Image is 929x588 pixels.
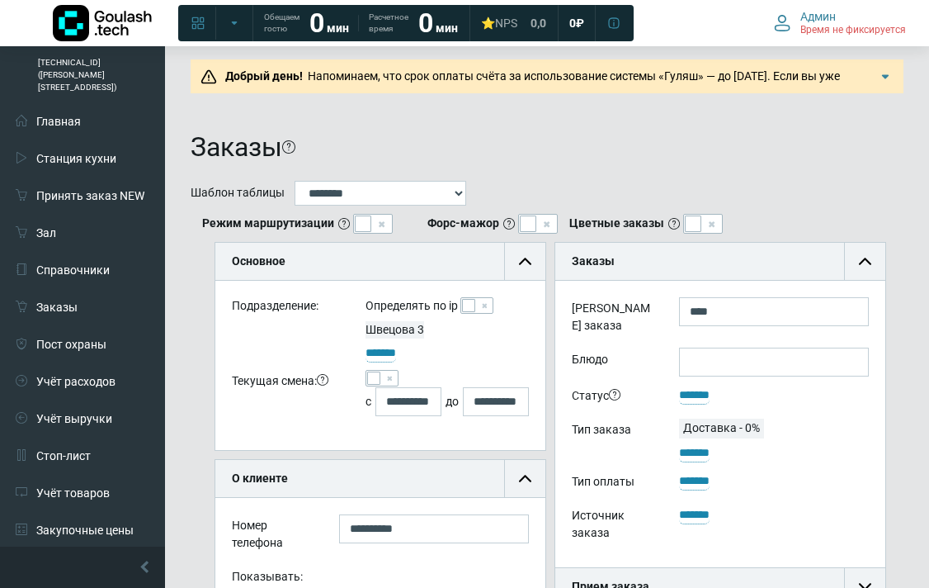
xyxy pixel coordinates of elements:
[220,69,875,117] span: Напоминаем, что срок оплаты счёта за использование системы «Гуляш» — до [DATE]. Если вы уже произ...
[495,17,517,30] span: NPS
[559,505,667,548] div: Источник заказа
[559,297,667,340] label: [PERSON_NAME] заказа
[800,24,906,37] span: Время не фиксируется
[191,184,285,202] label: Шаблон таблицы
[219,370,353,416] div: Текущая смена:
[519,472,531,485] img: collapse
[800,9,836,24] span: Админ
[503,218,515,230] i: <b>Важно: При включении применяется на все подразделения компании!</b> <br/> Если режим "Форс-маж...
[679,421,764,434] span: Доставка - 0%
[668,218,680,230] i: При включении настройки заказы в таблице будут подсвечиваться в зависимости от статуса следующими...
[365,323,424,336] span: Швецова 3
[254,8,468,38] a: Обещаем гостю 0 мин Расчетное время 0 мин
[369,12,408,35] span: Расчетное время
[418,7,433,39] strong: 0
[200,69,217,85] img: Предупреждение
[225,69,303,83] b: Добрый день!
[559,419,667,462] div: Тип заказа
[53,5,152,41] img: Логотип компании Goulash.tech
[436,21,458,35] span: мин
[559,385,667,410] div: Статус
[282,140,295,154] i: На этой странице можно найти заказ, используя различные фильтры. Все пункты заполнять необязатель...
[191,131,282,163] h1: Заказы
[519,255,531,268] img: collapse
[232,472,288,485] b: О клиенте
[219,297,353,321] div: Подразделение:
[327,21,349,35] span: мин
[531,16,546,31] span: 0,0
[569,215,664,232] b: Цветные заказы
[572,254,615,268] b: Заказы
[232,254,285,268] b: Основное
[309,7,324,39] strong: 0
[338,218,350,230] i: Это режим, отображающий распределение заказов по маршрутам и курьерам
[576,16,584,31] span: ₽
[427,215,499,232] b: Форс-мажор
[365,387,528,416] div: с до
[202,215,334,232] b: Режим маршрутизации
[481,16,517,31] div: ⭐
[317,374,328,386] i: Важно! Если нужно найти заказ за сегодняшнюю дату,<br/>необходимо поставить галочку в поле текуща...
[559,8,594,38] a: 0 ₽
[569,16,576,31] span: 0
[609,389,620,401] i: Принят — заказ принят в работу, готовится, водитель не назначен.<br/>Отложен — оформлен заранее, ...
[859,255,871,268] img: collapse
[365,297,458,315] label: Определять по ip
[264,12,299,35] span: Обещаем гостю
[219,514,327,557] div: Номер телефона
[559,471,667,496] div: Тип оплаты
[471,8,556,38] a: ⭐NPS 0,0
[559,348,667,377] label: Блюдо
[764,6,916,40] button: Админ Время не фиксируется
[877,69,894,85] img: Подробнее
